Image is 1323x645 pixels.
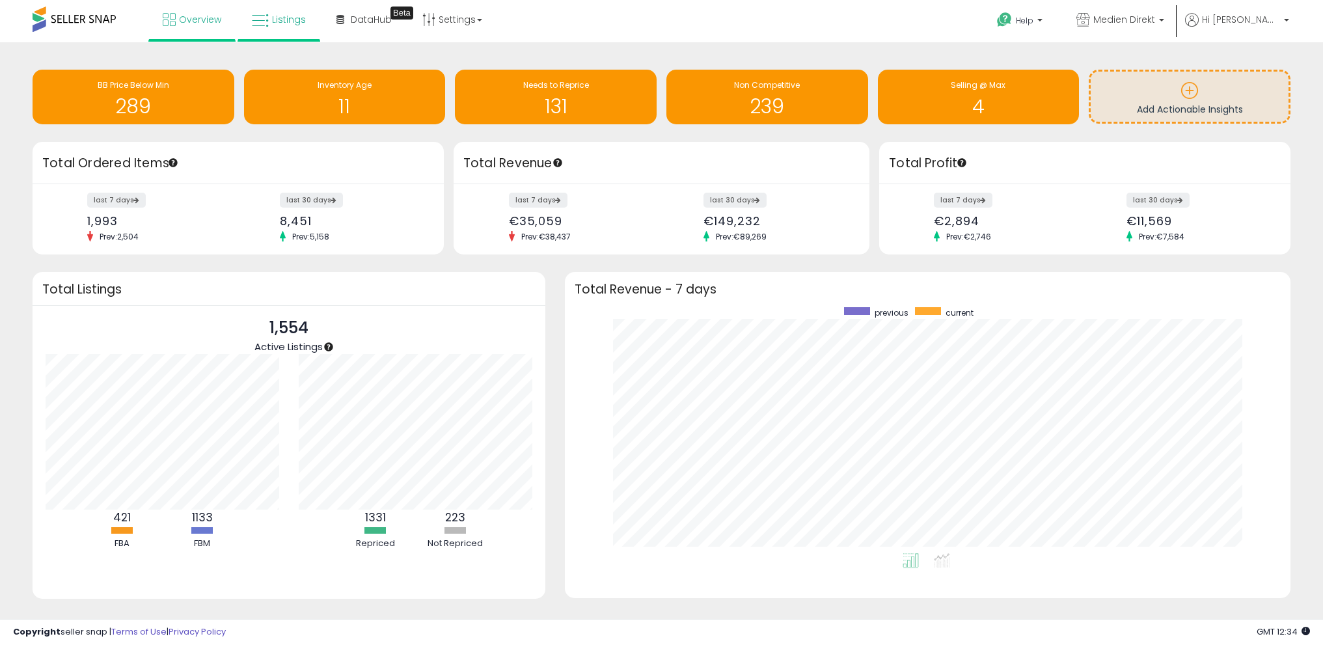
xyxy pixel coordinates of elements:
span: Medien Direkt [1093,13,1155,26]
h3: Total Profit [889,154,1281,172]
div: Tooltip anchor [323,341,334,353]
label: last 30 days [703,193,767,208]
i: Get Help [996,12,1013,28]
a: Add Actionable Insights [1091,72,1289,122]
span: 2025-09-9 12:34 GMT [1257,625,1310,638]
a: Selling @ Max 4 [878,70,1080,124]
span: current [946,307,974,318]
h1: 239 [673,96,862,117]
div: €35,059 [509,214,652,228]
span: Prev: €89,269 [709,231,773,242]
h3: Total Ordered Items [42,154,434,172]
h3: Total Revenue [463,154,860,172]
p: 1,554 [254,316,323,340]
span: Inventory Age [318,79,372,90]
span: Prev: €2,746 [940,231,998,242]
span: Overview [179,13,221,26]
span: DataHub [351,13,392,26]
label: last 7 days [87,193,146,208]
h1: 11 [251,96,439,117]
div: FBA [83,538,161,550]
span: Prev: €7,584 [1132,231,1191,242]
span: Add Actionable Insights [1137,103,1243,116]
a: Terms of Use [111,625,167,638]
a: Inventory Age 11 [244,70,446,124]
label: last 7 days [934,193,992,208]
span: Prev: 5,158 [286,231,336,242]
div: Tooltip anchor [167,157,179,169]
a: Needs to Reprice 131 [455,70,657,124]
div: Not Repriced [416,538,495,550]
div: FBM [163,538,241,550]
a: Privacy Policy [169,625,226,638]
span: Prev: 2,504 [93,231,145,242]
a: Help [987,2,1056,42]
div: €2,894 [934,214,1075,228]
h1: 131 [461,96,650,117]
b: 1331 [365,510,386,525]
label: last 30 days [280,193,343,208]
span: BB Price Below Min [98,79,169,90]
b: 1133 [192,510,213,525]
div: €11,569 [1126,214,1268,228]
div: €149,232 [703,214,847,228]
a: Hi [PERSON_NAME] [1185,13,1289,42]
span: Hi [PERSON_NAME] [1202,13,1280,26]
a: BB Price Below Min 289 [33,70,234,124]
strong: Copyright [13,625,61,638]
h1: 4 [884,96,1073,117]
span: Prev: €38,437 [515,231,577,242]
div: seller snap | | [13,626,226,638]
div: Tooltip anchor [956,157,968,169]
span: Needs to Reprice [523,79,589,90]
h3: Total Listings [42,284,536,294]
b: 421 [113,510,131,525]
span: Help [1016,15,1033,26]
div: Tooltip anchor [552,157,564,169]
div: 8,451 [280,214,421,228]
span: previous [875,307,908,318]
a: Non Competitive 239 [666,70,868,124]
h1: 289 [39,96,228,117]
span: Selling @ Max [951,79,1005,90]
div: Tooltip anchor [390,7,413,20]
b: 223 [445,510,465,525]
div: 1,993 [87,214,228,228]
div: Repriced [336,538,415,550]
label: last 30 days [1126,193,1190,208]
h3: Total Revenue - 7 days [575,284,1281,294]
span: Non Competitive [734,79,800,90]
span: Listings [272,13,306,26]
label: last 7 days [509,193,567,208]
span: Active Listings [254,340,323,353]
